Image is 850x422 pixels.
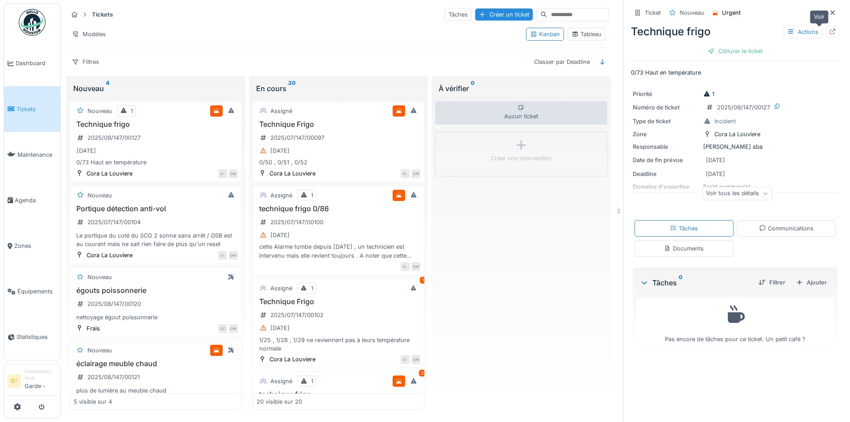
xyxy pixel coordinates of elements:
[270,284,292,292] div: Assigné
[257,242,421,259] div: cette Alarme tombe depuis [DATE] , un technicien est intervenu mais elle revient toujours . A not...
[270,191,292,200] div: Assigné
[706,170,725,178] div: [DATE]
[270,377,292,385] div: Assigné
[714,117,736,125] div: Incident
[87,169,133,178] div: Cora La Louviere
[679,277,683,288] sup: 0
[401,169,410,178] div: G-
[810,10,829,23] div: Voir
[77,146,96,155] div: [DATE]
[17,105,57,113] span: Tickets
[717,103,770,112] div: 2025/09/147/00127
[15,196,57,205] span: Agenda
[530,55,594,68] div: Classer par Deadline
[4,132,60,177] a: Maintenance
[74,231,238,248] div: Le portique du coté du SCO 2 sonne sans arrêt / DSB est au courant mais ne sait rien faire de plu...
[4,86,60,132] a: Tickets
[419,370,426,376] div: 2
[311,377,313,385] div: 1
[17,287,57,296] span: Équipements
[642,302,828,343] div: Pas encore de tâches pour ce ticket. Un petit café ?
[87,218,141,226] div: 2025/07/147/00104
[4,41,60,86] a: Dashboard
[311,284,313,292] div: 1
[87,134,141,142] div: 2025/09/147/00127
[87,273,112,281] div: Nouveau
[4,314,60,360] a: Statistiques
[633,142,838,151] div: [PERSON_NAME] sba
[87,324,100,333] div: Frais
[270,231,290,239] div: [DATE]
[703,90,714,98] div: 1
[714,130,760,138] div: Cora La Louviere
[706,156,725,164] div: [DATE]
[87,191,112,200] div: Nouveau
[783,25,822,38] div: Actions
[411,355,420,364] div: DM
[270,218,323,226] div: 2025/07/147/00100
[633,90,700,98] div: Priorité
[19,9,46,36] img: Badge_color-CXgf-gQk.svg
[270,355,315,364] div: Cora La Louviere
[444,8,472,21] div: Tâches
[73,83,238,94] div: Nouveau
[256,83,421,94] div: En cours
[106,83,109,94] sup: 4
[722,8,741,17] div: Urgent
[270,146,290,155] div: [DATE]
[257,158,421,167] div: 0/50 , 0/51 , 0/52
[74,286,238,295] h3: égouts poissonnerie
[633,103,700,112] div: Numéro de ticket
[74,158,238,167] div: 0/73 Haut en température
[87,107,112,115] div: Nouveau
[25,368,57,382] div: Gestionnaire local
[633,130,700,138] div: Zone
[88,10,116,19] strong: Tickets
[270,311,323,319] div: 2025/07/147/00102
[14,242,57,250] span: Zones
[411,262,420,271] div: DM
[664,244,704,253] div: Documents
[8,368,57,396] a: G- Gestionnaire localGarde -
[633,156,700,164] div: Date de fin prévue
[704,45,766,57] div: Clôturer le ticket
[87,346,112,355] div: Nouveau
[4,269,60,314] a: Équipements
[8,374,21,388] li: G-
[471,83,475,94] sup: 0
[759,224,813,233] div: Communications
[87,373,140,381] div: 2025/08/147/00121
[401,355,410,364] div: G-
[311,191,313,200] div: 1
[631,24,839,40] div: Technique frigo
[17,150,57,159] span: Maintenance
[4,223,60,269] a: Zones
[229,251,238,260] div: DM
[17,333,57,341] span: Statistiques
[435,101,607,125] div: Aucun ticket
[218,169,227,178] div: G-
[257,336,421,353] div: 1/25 , 1/28 , 1/29 ne reviennent pas à leurs température normale
[755,276,789,288] div: Filtrer
[4,177,60,223] a: Agenda
[572,30,601,38] div: Tableau
[633,170,700,178] div: Deadline
[530,30,560,38] div: Kanban
[229,324,238,333] div: DM
[491,154,551,163] div: Créer une intervention
[680,8,704,17] div: Nouveau
[16,59,57,67] span: Dashboard
[631,68,839,77] p: 0/73 Haut en température
[439,83,604,94] div: À vérifier
[218,251,227,260] div: G-
[257,390,421,399] h3: technique frigo
[131,107,133,115] div: 1
[640,277,751,288] div: Tâches
[257,397,302,406] div: 20 visible sur 20
[257,297,421,306] h3: Technique Frigo
[270,134,324,142] div: 2025/07/147/00097
[420,277,426,284] div: 1
[633,142,700,151] div: Responsable
[645,8,661,17] div: Ticket
[68,55,103,68] div: Filtres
